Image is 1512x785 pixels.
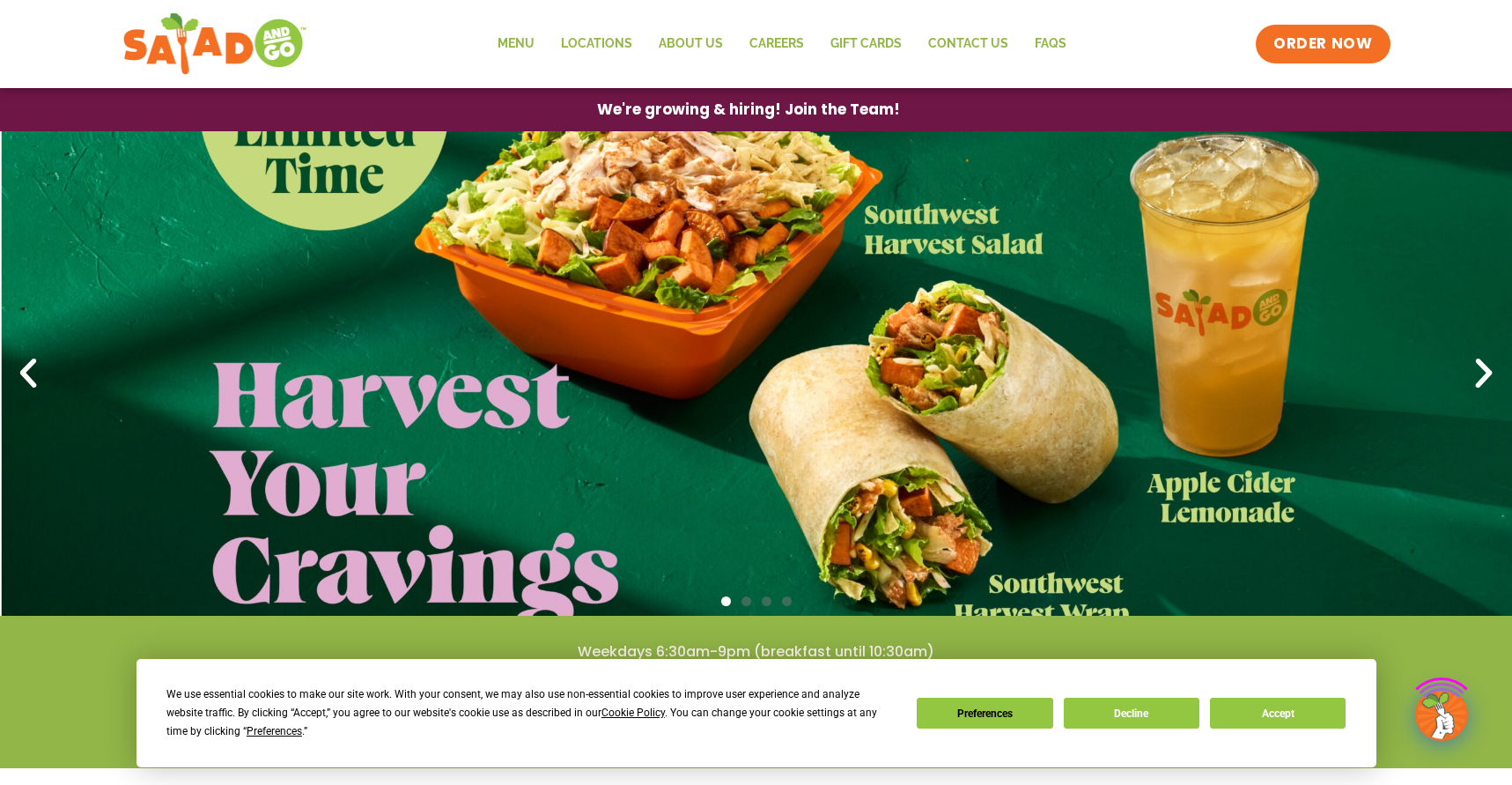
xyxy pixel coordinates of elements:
[1464,354,1503,393] div: Next slide
[548,24,645,64] a: Locations
[122,9,308,79] img: new-SAG-logo-768×292
[1022,24,1080,64] a: FAQs
[762,596,771,606] span: Go to slide 3
[35,670,1477,690] h4: Weekends 7am-9pm (breakfast until 11am)
[1064,698,1199,729] button: Decline
[736,24,817,64] a: Careers
[721,596,731,606] span: Go to slide 1
[484,24,1080,64] nav: Menu
[601,707,665,719] span: Cookie Policy
[741,596,751,606] span: Go to slide 2
[1210,698,1346,729] button: Accept
[9,354,48,393] div: Previous slide
[35,642,1477,662] h4: Weekdays 6:30am-9pm (breakfast until 10:30am)
[817,24,915,64] a: GIFT CARDS
[917,698,1052,729] button: Preferences
[571,89,926,130] a: We're growing & hiring! Join the Team!
[1273,33,1372,55] span: ORDER NOW
[166,685,896,741] div: We use essential cookies to make our site work. With your consent, we may also use non-essential ...
[597,102,900,117] span: We're growing & hiring! Join the Team!
[136,659,1376,767] div: Cookie Consent Prompt
[1256,25,1390,63] a: ORDER NOW
[782,596,792,606] span: Go to slide 4
[484,24,548,64] a: Menu
[247,725,302,737] span: Preferences
[645,24,736,64] a: About Us
[915,24,1022,64] a: Contact Us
